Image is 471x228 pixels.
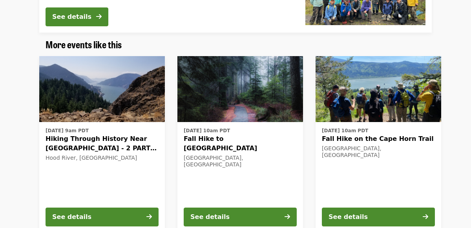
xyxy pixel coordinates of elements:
button: See details [184,208,297,226]
span: More events like this [46,37,122,51]
div: See details [190,212,230,222]
span: Fall Hike on the Cape Horn Trail [322,134,435,144]
time: [DATE] 9am PDT [46,127,89,134]
div: See details [52,12,91,22]
i: arrow-right icon [285,213,290,221]
div: [GEOGRAPHIC_DATA], [GEOGRAPHIC_DATA] [322,145,435,159]
a: More events like this [46,39,122,50]
div: More events like this [39,39,432,50]
img: Fall Hike to Larch Mountain Crater organized by Friends Of The Columbia Gorge [177,56,303,122]
img: Fall Hike on the Cape Horn Trail organized by Friends Of The Columbia Gorge [316,56,441,122]
div: Hood River, [GEOGRAPHIC_DATA] [46,155,159,161]
time: [DATE] 10am PDT [184,127,230,134]
button: See details [46,7,108,26]
i: arrow-right icon [96,13,102,20]
div: [GEOGRAPHIC_DATA], [GEOGRAPHIC_DATA] [184,155,297,168]
i: arrow-right icon [146,213,152,221]
div: See details [329,212,368,222]
button: See details [46,208,159,226]
img: Hiking Through History Near Hood River - 2 PART HIKE & WALK OUTING organized by Friends Of The Co... [39,56,165,122]
button: See details [322,208,435,226]
time: [DATE] 10am PDT [322,127,368,134]
i: arrow-right icon [423,213,428,221]
span: Fall Hike to [GEOGRAPHIC_DATA] [184,134,297,153]
span: Hiking Through History Near [GEOGRAPHIC_DATA] - 2 PART HIKE & WALK OUTING [46,134,159,153]
div: See details [52,212,91,222]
